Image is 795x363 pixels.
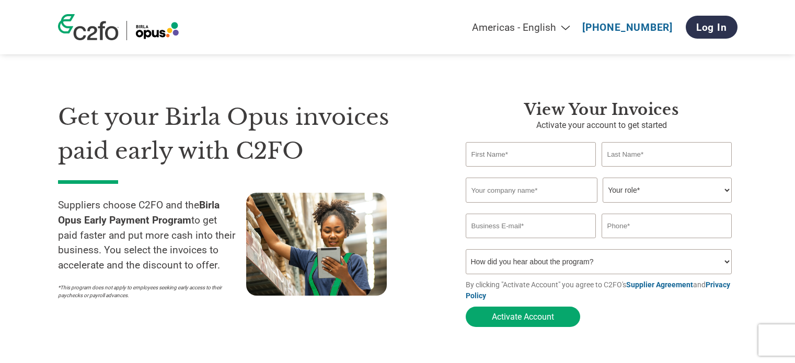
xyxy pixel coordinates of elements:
input: Phone* [602,214,732,238]
select: Title/Role [603,178,732,203]
div: Inavlid Phone Number [602,239,732,245]
div: Invalid last name or last name is too long [602,168,732,173]
a: Supplier Agreement [626,280,693,289]
img: supply chain worker [246,193,387,296]
input: Your company name* [466,178,597,203]
p: By clicking "Activate Account" you agree to C2FO's and [466,279,738,301]
p: Activate your account to get started [466,119,738,132]
a: Privacy Policy [466,280,730,300]
strong: Birla Opus Early Payment Program [58,199,220,226]
button: Activate Account [466,307,580,327]
a: [PHONE_NUMBER] [582,21,673,33]
div: Invalid company name or company name is too long [466,204,732,209]
img: Birla Opus [135,21,180,40]
h1: Get your Birla Opus invoices paid early with C2FO [58,100,434,168]
p: *This program does not apply to employees seeking early access to their paychecks or payroll adva... [58,284,236,299]
a: Log In [686,16,738,39]
h3: View Your Invoices [466,100,738,119]
input: Last Name* [602,142,732,167]
div: Invalid first name or first name is too long [466,168,596,173]
input: Invalid Email format [466,214,596,238]
img: c2fo logo [58,14,119,40]
p: Suppliers choose C2FO and the to get paid faster and put more cash into their business. You selec... [58,198,246,273]
div: Inavlid Email Address [466,239,596,245]
input: First Name* [466,142,596,167]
